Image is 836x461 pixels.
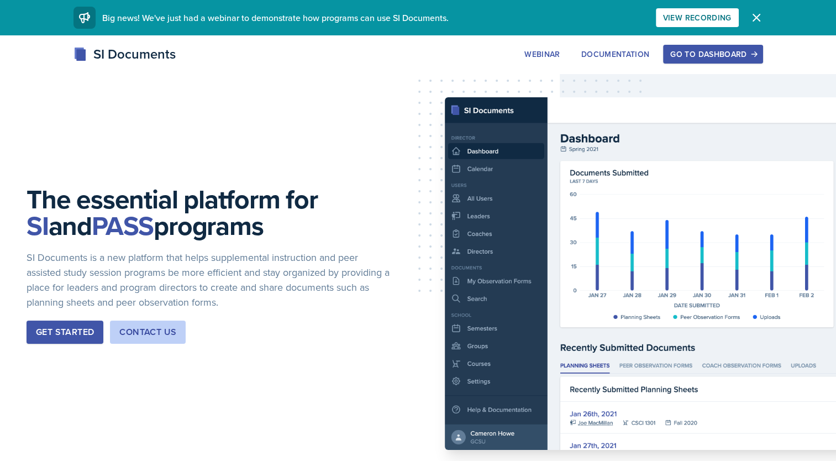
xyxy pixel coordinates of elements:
div: View Recording [663,13,732,22]
button: Go to Dashboard [663,45,763,64]
div: SI Documents [73,44,176,64]
button: Webinar [517,45,567,64]
button: View Recording [656,8,739,27]
div: Documentation [581,50,650,59]
button: Documentation [574,45,657,64]
button: Contact Us [110,321,186,344]
div: Get Started [36,326,94,339]
div: Go to Dashboard [670,50,755,59]
div: Webinar [524,50,560,59]
div: Contact Us [119,326,176,339]
span: Big news! We've just had a webinar to demonstrate how programs can use SI Documents. [102,12,449,24]
button: Get Started [27,321,103,344]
